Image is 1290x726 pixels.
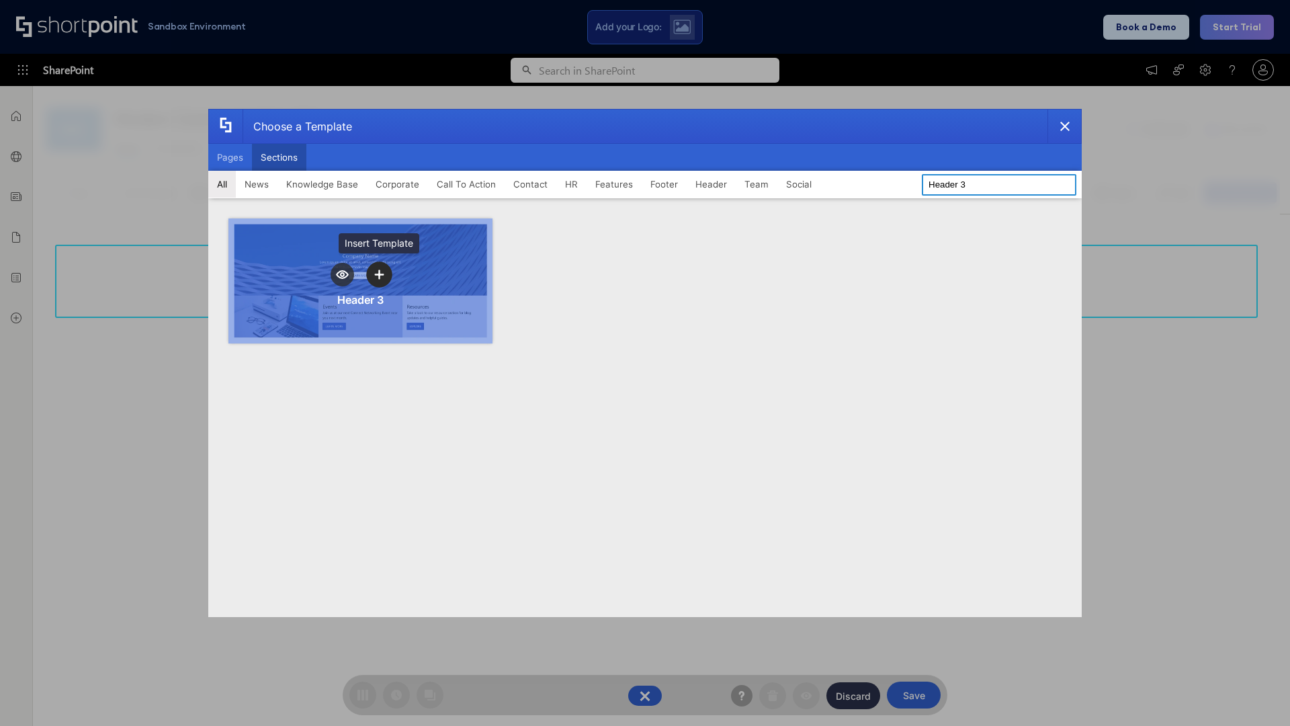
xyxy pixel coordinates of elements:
button: News [236,171,277,198]
button: Sections [252,144,306,171]
div: Header 3 [337,293,384,307]
button: Knowledge Base [277,171,367,198]
button: Call To Action [428,171,505,198]
button: Pages [208,144,252,171]
button: Header [687,171,736,198]
button: All [208,171,236,198]
button: HR [556,171,587,198]
div: template selector [208,109,1082,617]
button: Features [587,171,642,198]
input: Search [922,174,1076,196]
button: Corporate [367,171,428,198]
button: Footer [642,171,687,198]
button: Contact [505,171,556,198]
button: Team [736,171,777,198]
button: Social [777,171,820,198]
iframe: Chat Widget [1223,661,1290,726]
div: Choose a Template [243,110,352,143]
